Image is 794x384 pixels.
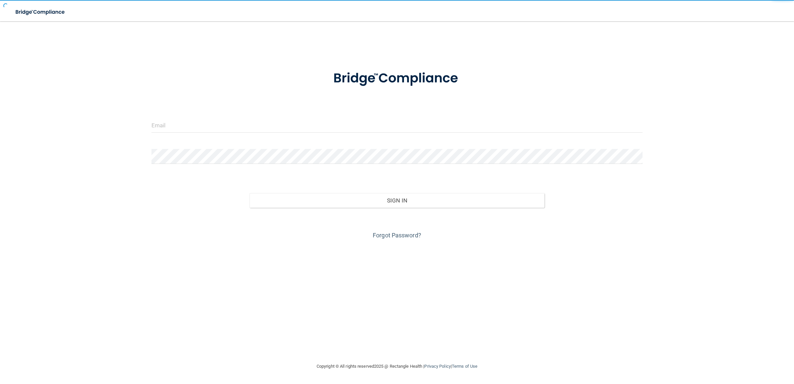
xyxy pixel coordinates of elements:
[276,356,518,377] div: Copyright © All rights reserved 2025 @ Rectangle Health | |
[320,61,474,96] img: bridge_compliance_login_screen.278c3ca4.svg
[249,193,544,208] button: Sign In
[452,364,477,369] a: Terms of Use
[151,118,643,133] input: Email
[10,5,71,19] img: bridge_compliance_login_screen.278c3ca4.svg
[373,232,421,239] a: Forgot Password?
[424,364,450,369] a: Privacy Policy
